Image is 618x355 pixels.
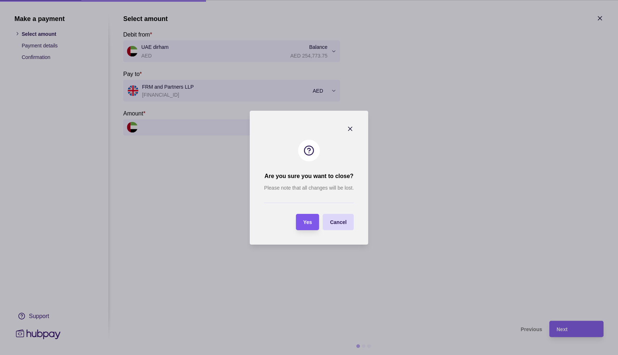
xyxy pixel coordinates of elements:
[296,214,319,230] button: Yes
[330,219,347,225] span: Cancel
[264,184,354,192] p: Please note that all changes will be lost.
[265,172,353,180] h2: Are you sure you want to close?
[323,214,354,230] button: Cancel
[303,219,312,225] span: Yes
